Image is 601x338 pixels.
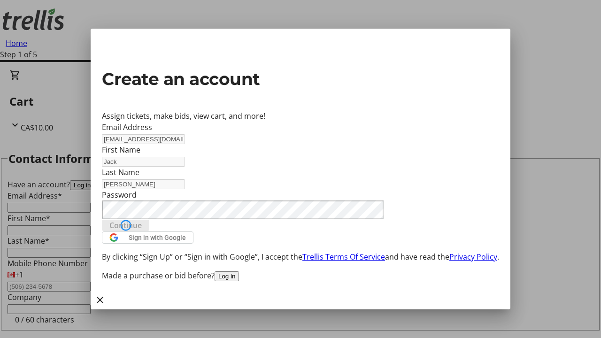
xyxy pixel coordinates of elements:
[102,145,140,155] label: First Name
[102,179,185,189] input: Last Name
[102,122,152,132] label: Email Address
[102,66,499,92] h2: Create an account
[302,252,385,262] a: Trellis Terms Of Service
[102,157,185,167] input: First Name
[449,252,497,262] a: Privacy Policy
[102,134,185,144] input: Email Address
[102,110,499,122] div: Assign tickets, make bids, view cart, and more!
[102,251,499,262] p: By clicking “Sign Up” or “Sign in with Google”, I accept the and have read the .
[102,190,137,200] label: Password
[102,167,139,177] label: Last Name
[102,270,499,281] div: Made a purchase or bid before?
[215,271,239,281] button: Log in
[91,291,109,309] button: Close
